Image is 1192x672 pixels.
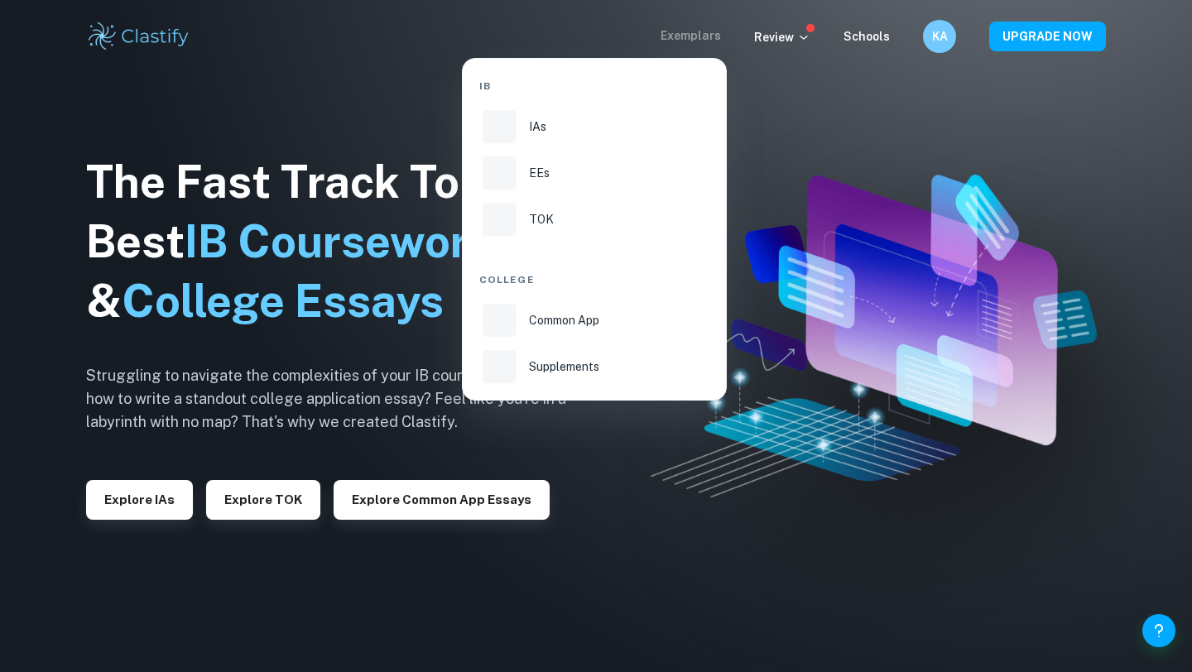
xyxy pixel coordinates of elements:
span: IB [479,79,491,94]
p: TOK [529,210,554,228]
a: IAs [479,107,709,146]
p: EEs [529,164,550,182]
p: IAs [529,118,546,136]
a: Common App [479,300,709,340]
p: Supplements [529,358,599,376]
a: Supplements [479,347,709,386]
a: TOK [479,199,709,239]
p: Common App [529,311,599,329]
a: EEs [479,153,709,193]
span: College [479,272,535,287]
